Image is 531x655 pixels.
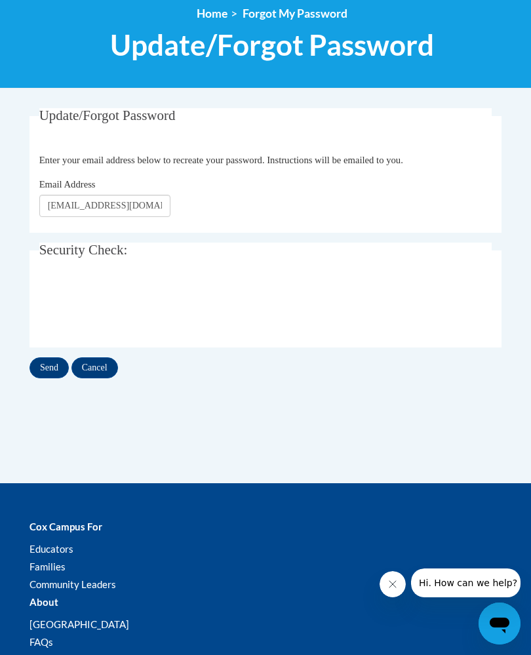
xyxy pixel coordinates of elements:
[39,155,403,165] span: Enter your email address below to recreate your password. Instructions will be emailed to you.
[380,571,406,597] iframe: Close message
[29,561,66,572] a: Families
[39,179,96,189] span: Email Address
[29,618,129,630] a: [GEOGRAPHIC_DATA]
[29,636,53,648] a: FAQs
[71,357,118,378] input: Cancel
[479,603,521,645] iframe: Button to launch messaging window
[29,357,69,378] input: Send
[39,242,128,258] span: Security Check:
[411,568,521,597] iframe: Message from company
[39,108,176,123] span: Update/Forgot Password
[243,7,347,20] span: Forgot My Password
[29,596,58,608] b: About
[197,7,227,20] a: Home
[39,281,239,332] iframe: reCAPTCHA
[29,521,102,532] b: Cox Campus For
[39,195,170,217] input: Email
[110,28,434,62] span: Update/Forgot Password
[29,578,116,590] a: Community Leaders
[29,543,73,555] a: Educators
